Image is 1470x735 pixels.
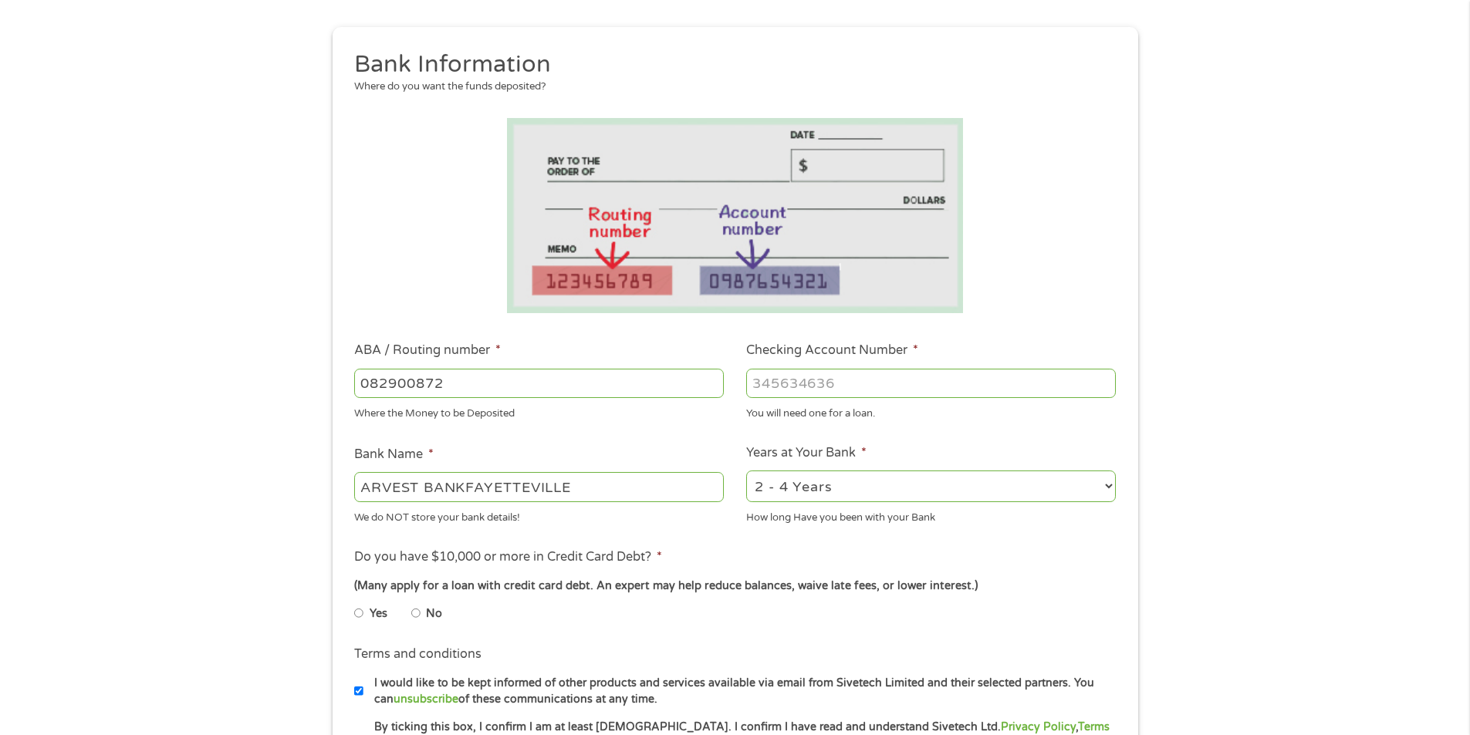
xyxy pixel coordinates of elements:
label: Bank Name [354,447,434,463]
div: You will need one for a loan. [746,401,1116,422]
label: Do you have $10,000 or more in Credit Card Debt? [354,549,662,565]
img: Routing number location [507,118,964,313]
a: Privacy Policy [1001,720,1076,733]
label: ABA / Routing number [354,342,501,359]
label: Yes [370,605,387,622]
input: 345634636 [746,369,1116,398]
div: (Many apply for a loan with credit card debt. An expert may help reduce balances, waive late fees... [354,578,1115,595]
label: Checking Account Number [746,342,918,359]
label: Terms and conditions [354,646,482,663]
div: We do NOT store your bank details! [354,504,724,525]
div: How long Have you been with your Bank [746,504,1116,525]
h2: Bank Information [354,49,1104,80]
input: 263177916 [354,369,724,398]
label: Years at Your Bank [746,445,867,461]
label: I would like to be kept informed of other products and services available via email from Sivetech... [363,675,1120,708]
a: unsubscribe [394,693,458,706]
div: Where do you want the funds deposited? [354,79,1104,95]
div: Where the Money to be Deposited [354,401,724,422]
label: No [426,605,442,622]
